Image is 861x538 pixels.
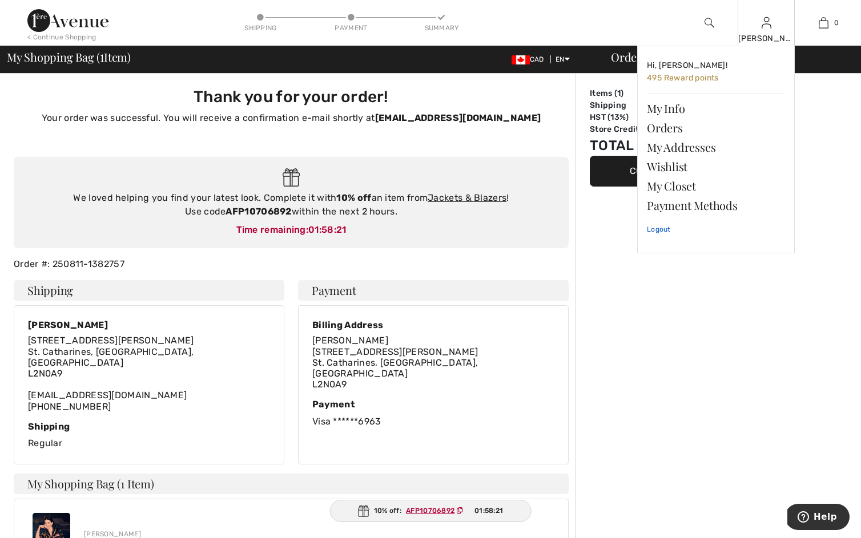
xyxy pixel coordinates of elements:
a: Wishlist [647,157,785,176]
h4: Shipping [14,280,284,301]
a: Jackets & Blazers [428,192,506,203]
div: Payment [312,399,554,410]
a: Logout [647,215,785,244]
span: 1 [100,48,104,63]
h3: Thank you for your order! [21,87,562,107]
strong: 10% off [336,192,371,203]
span: [PERSON_NAME] [312,335,388,346]
div: Billing Address [312,319,554,330]
img: search the website [705,16,714,30]
div: Time remaining: [25,223,557,237]
td: Total [590,135,661,156]
a: My Info [647,99,785,118]
img: My Bag [819,16,828,30]
img: Gift.svg [283,168,300,187]
button: Continue Shopping [590,156,761,187]
div: Payment [334,23,368,33]
h4: Payment [298,280,569,301]
span: [STREET_ADDRESS][PERSON_NAME] St. Catharines, [GEOGRAPHIC_DATA], [GEOGRAPHIC_DATA] L2N0A9 [312,346,478,390]
span: CAD [512,55,549,63]
img: Gift.svg [358,505,369,517]
strong: [EMAIL_ADDRESS][DOMAIN_NAME] [375,112,541,123]
td: Store Credit [590,123,661,135]
div: Summary [425,23,459,33]
iframe: Opens a widget where you can find more information [787,504,850,532]
span: 495 Reward points [647,73,719,83]
a: Hi, [PERSON_NAME]! 495 Reward points [647,55,785,89]
ins: AFP10706892 [406,507,454,515]
p: Your order was successful. You will receive a confirmation e-mail shortly at [21,111,562,125]
span: My Shopping Bag ( Item) [7,51,131,63]
img: Canadian Dollar [512,55,530,64]
div: Shipping [244,23,278,33]
span: Hi, [PERSON_NAME]! [647,60,727,70]
td: Items ( ) [590,87,661,99]
img: My Info [762,16,771,30]
span: 0 [834,18,839,28]
div: Shipping [28,421,270,432]
a: 0 [795,16,851,30]
div: Order #: 250811-1382757 [7,257,576,271]
div: [PERSON_NAME] [28,319,270,330]
h4: My Shopping Bag (1 Item) [14,474,569,494]
div: 10% off: [330,500,532,522]
div: < Continue Shopping [27,32,96,42]
a: My Closet [647,176,785,196]
a: My Addresses [647,137,785,157]
div: Order Summary [597,51,854,63]
strong: AFP10706892 [226,206,291,217]
img: 1ère Avenue [27,9,108,32]
td: Shipping [590,99,661,111]
span: [STREET_ADDRESS][PERSON_NAME] St. Catharines, [GEOGRAPHIC_DATA], [GEOGRAPHIC_DATA] L2N0A9 [28,335,194,379]
div: [PERSON_NAME] [738,33,794,45]
a: Orders [647,118,785,137]
span: EN [556,55,570,63]
span: 01:58:21 [308,224,346,235]
div: Regular [28,421,270,450]
div: We loved helping you find your latest look. Complete it with an item from ! Use code within the n... [25,191,557,219]
td: HST (13%) [590,111,661,123]
div: [EMAIL_ADDRESS][DOMAIN_NAME] [PHONE_NUMBER] [28,335,270,411]
span: 1 [617,88,621,98]
a: Sign In [762,17,771,28]
span: 01:58:21 [474,505,503,516]
a: Payment Methods [647,196,785,215]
